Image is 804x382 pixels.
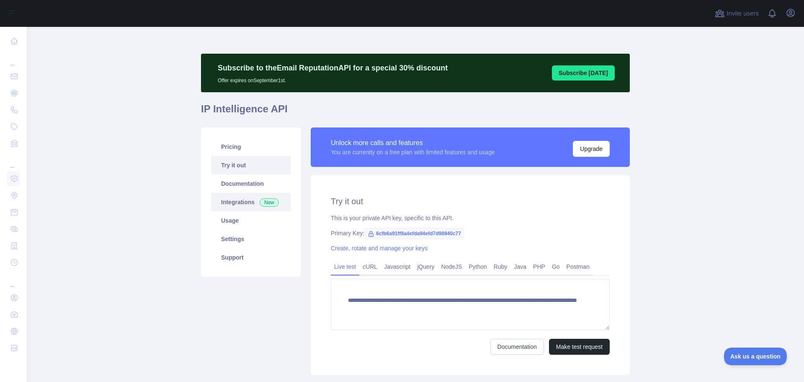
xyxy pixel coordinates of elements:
[414,260,438,273] a: jQuery
[511,260,530,273] a: Java
[573,141,610,157] button: Upgrade
[364,227,464,240] span: 6cfb6a91ff8a4efda94efd7d98940c77
[727,9,759,18] span: Invite users
[211,230,291,248] a: Settings
[465,260,490,273] a: Python
[7,272,20,288] div: ...
[713,7,760,20] button: Invite users
[331,214,610,222] div: This is your private API key, specific to this API.
[211,193,291,211] a: Integrations New
[331,138,495,148] div: Unlock more calls and features
[331,245,428,252] a: Create, rotate and manage your keys
[211,156,291,174] a: Try it out
[724,348,787,365] iframe: Toggle Customer Support
[211,211,291,230] a: Usage
[211,248,291,267] a: Support
[218,74,448,84] p: Offer expires on September 1st.
[549,339,610,355] button: Make test request
[211,174,291,193] a: Documentation
[260,198,279,207] span: New
[331,229,610,237] div: Primary Key:
[549,260,563,273] a: Go
[331,148,495,156] div: You are currently on a free plan with limited features and usage
[211,138,291,156] a: Pricing
[331,195,610,207] h2: Try it out
[7,50,20,67] div: ...
[552,65,615,81] button: Subscribe [DATE]
[530,260,549,273] a: PHP
[218,62,448,74] p: Subscribe to the Email Reputation API for a special 30 % discount
[331,260,359,273] a: Live test
[201,102,630,122] h1: IP Intelligence API
[490,339,544,355] a: Documentation
[381,260,414,273] a: Javascript
[438,260,465,273] a: NodeJS
[490,260,511,273] a: Ruby
[563,260,593,273] a: Postman
[7,153,20,169] div: ...
[359,260,381,273] a: cURL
